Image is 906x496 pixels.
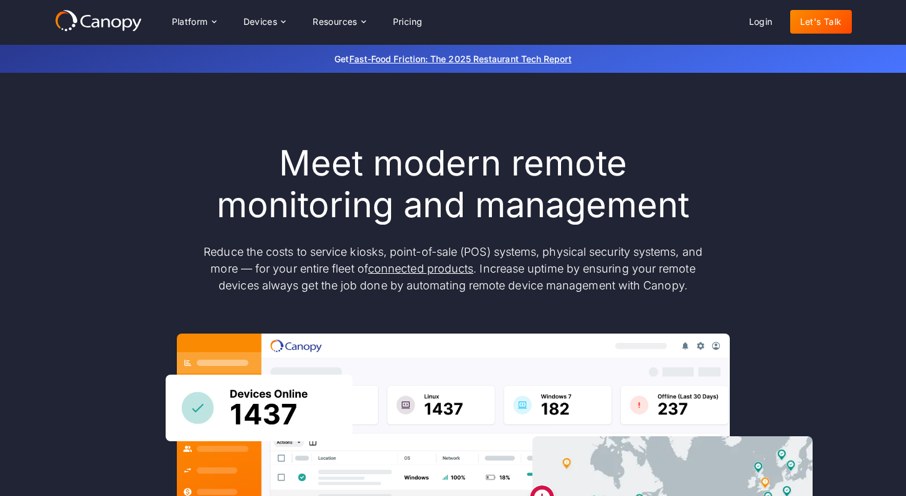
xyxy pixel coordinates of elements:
[243,17,278,26] div: Devices
[368,262,473,275] a: connected products
[148,52,758,65] p: Get
[313,17,357,26] div: Resources
[192,143,715,226] h1: Meet modern remote monitoring and management
[739,10,783,34] a: Login
[303,9,375,34] div: Resources
[383,10,433,34] a: Pricing
[790,10,852,34] a: Let's Talk
[166,375,352,441] img: Canopy sees how many devices are online
[192,243,715,294] p: Reduce the costs to service kiosks, point-of-sale (POS) systems, physical security systems, and m...
[172,17,208,26] div: Platform
[234,9,296,34] div: Devices
[162,9,226,34] div: Platform
[349,54,572,64] a: Fast-Food Friction: The 2025 Restaurant Tech Report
